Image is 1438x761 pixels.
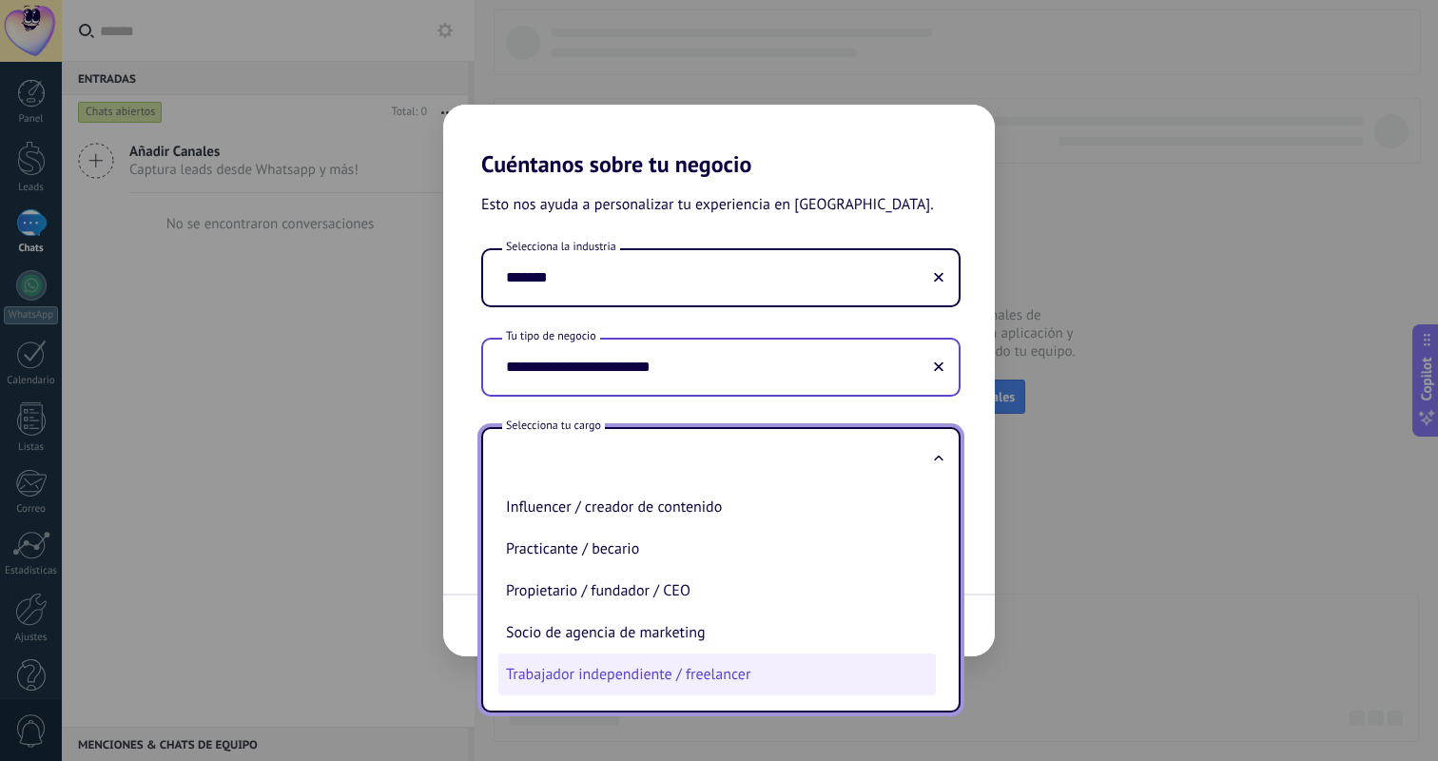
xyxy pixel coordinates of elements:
[498,612,936,654] li: Socio de agencia de marketing
[498,654,936,695] li: Trabajador independiente / freelancer
[498,486,936,528] li: Influencer / creador de contenido
[443,105,995,178] h2: Cuéntanos sobre tu negocio
[498,528,936,570] li: Practicante / becario
[481,193,934,218] span: Esto nos ayuda a personalizar tu experiencia en [GEOGRAPHIC_DATA].
[498,570,936,612] li: Propietario / fundador / CEO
